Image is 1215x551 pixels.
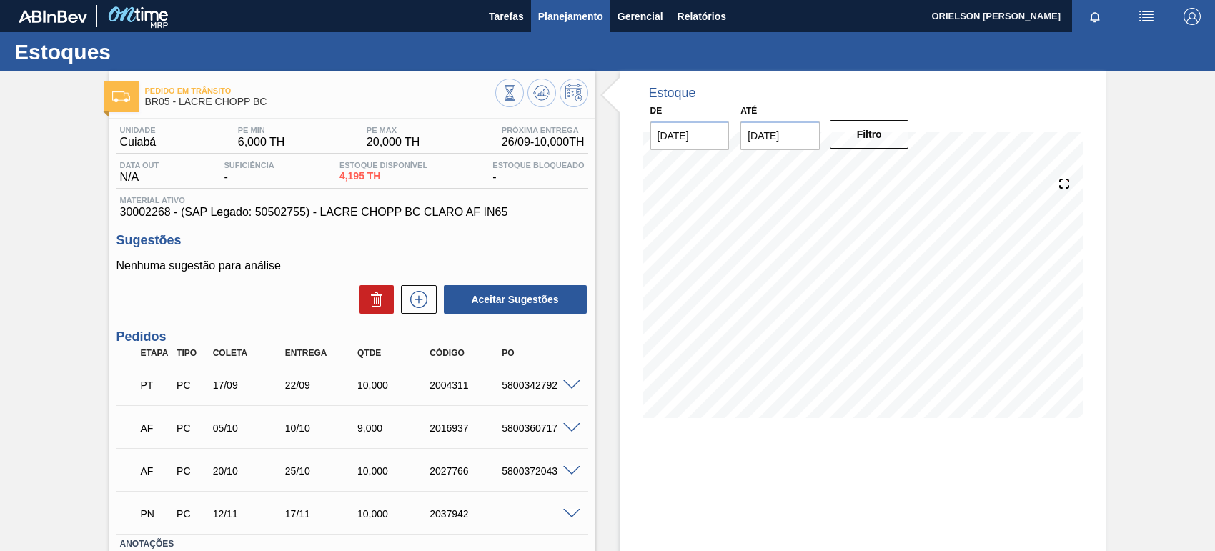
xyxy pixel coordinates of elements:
div: 17/11/2025 [282,508,362,520]
button: Programar Estoque [560,79,588,107]
div: N/A [116,161,163,184]
button: Aceitar Sugestões [444,285,587,314]
span: Estoque Disponível [339,161,427,169]
div: 22/09/2025 [282,379,362,391]
span: 30002268 - (SAP Legado: 50502755) - LACRE CHOPP BC CLARO AF IN65 [120,206,585,219]
span: Próxima Entrega [502,126,585,134]
div: Nova sugestão [394,285,437,314]
p: PT [141,379,170,391]
div: Etapa [137,348,174,358]
span: Suficiência [224,161,274,169]
h3: Sugestões [116,233,588,248]
span: Relatórios [678,8,726,25]
div: Coleta [209,348,289,358]
div: 5800342792 [498,379,578,391]
div: 10,000 [354,465,434,477]
div: Pedido de Compra [173,508,209,520]
div: 25/10/2025 [282,465,362,477]
div: 9,000 [354,422,434,434]
div: 20/10/2025 [209,465,289,477]
span: Gerencial [618,8,663,25]
div: 05/10/2025 [209,422,289,434]
div: Pedido em Negociação [137,498,174,530]
div: PO [498,348,578,358]
span: 20,000 TH [367,136,420,149]
div: Aguardando Faturamento [137,412,174,444]
span: Planejamento [538,8,603,25]
div: 10,000 [354,508,434,520]
p: AF [141,422,170,434]
span: Unidade [120,126,157,134]
div: Aceitar Sugestões [437,284,588,315]
span: 6,000 TH [238,136,285,149]
h1: Estoques [14,44,268,60]
img: TNhmsLtSVTkK8tSr43FrP2fwEKptu5GPRR3wAAAABJRU5ErkJggg== [19,10,87,23]
img: Ícone [112,91,130,102]
span: Pedido em Trânsito [145,86,495,95]
p: AF [141,465,170,477]
h3: Pedidos [116,329,588,344]
div: Código [426,348,506,358]
div: Aguardando Faturamento [137,455,174,487]
span: 4,195 TH [339,171,427,182]
div: 5800372043 [498,465,578,477]
button: Visão Geral dos Estoques [495,79,524,107]
span: BR05 - LACRE CHOPP BC [145,96,495,107]
span: PE MAX [367,126,420,134]
label: Até [740,106,757,116]
input: dd/mm/yyyy [740,121,820,150]
button: Filtro [830,120,909,149]
p: Nenhuma sugestão para análise [116,259,588,272]
p: PN [141,508,170,520]
div: Excluir Sugestões [352,285,394,314]
div: 10,000 [354,379,434,391]
div: Pedido em Trânsito [137,369,174,401]
div: Estoque [649,86,696,101]
div: - [220,161,277,184]
div: Pedido de Compra [173,422,209,434]
div: Tipo [173,348,209,358]
input: dd/mm/yyyy [650,121,730,150]
div: Pedido de Compra [173,379,209,391]
img: Logout [1184,8,1201,25]
div: 12/11/2025 [209,508,289,520]
div: 5800360717 [498,422,578,434]
button: Atualizar Gráfico [527,79,556,107]
span: Cuiabá [120,136,157,149]
div: 2037942 [426,508,506,520]
label: De [650,106,663,116]
div: 2004311 [426,379,506,391]
span: Data out [120,161,159,169]
div: - [489,161,587,184]
span: PE MIN [238,126,285,134]
span: 26/09 - 10,000 TH [502,136,585,149]
button: Notificações [1072,6,1118,26]
div: 17/09/2025 [209,379,289,391]
span: Estoque Bloqueado [492,161,584,169]
span: Tarefas [489,8,524,25]
div: Pedido de Compra [173,465,209,477]
div: Qtde [354,348,434,358]
div: 10/10/2025 [282,422,362,434]
div: Entrega [282,348,362,358]
div: 2016937 [426,422,506,434]
span: Material ativo [120,196,585,204]
img: userActions [1138,8,1155,25]
div: 2027766 [426,465,506,477]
